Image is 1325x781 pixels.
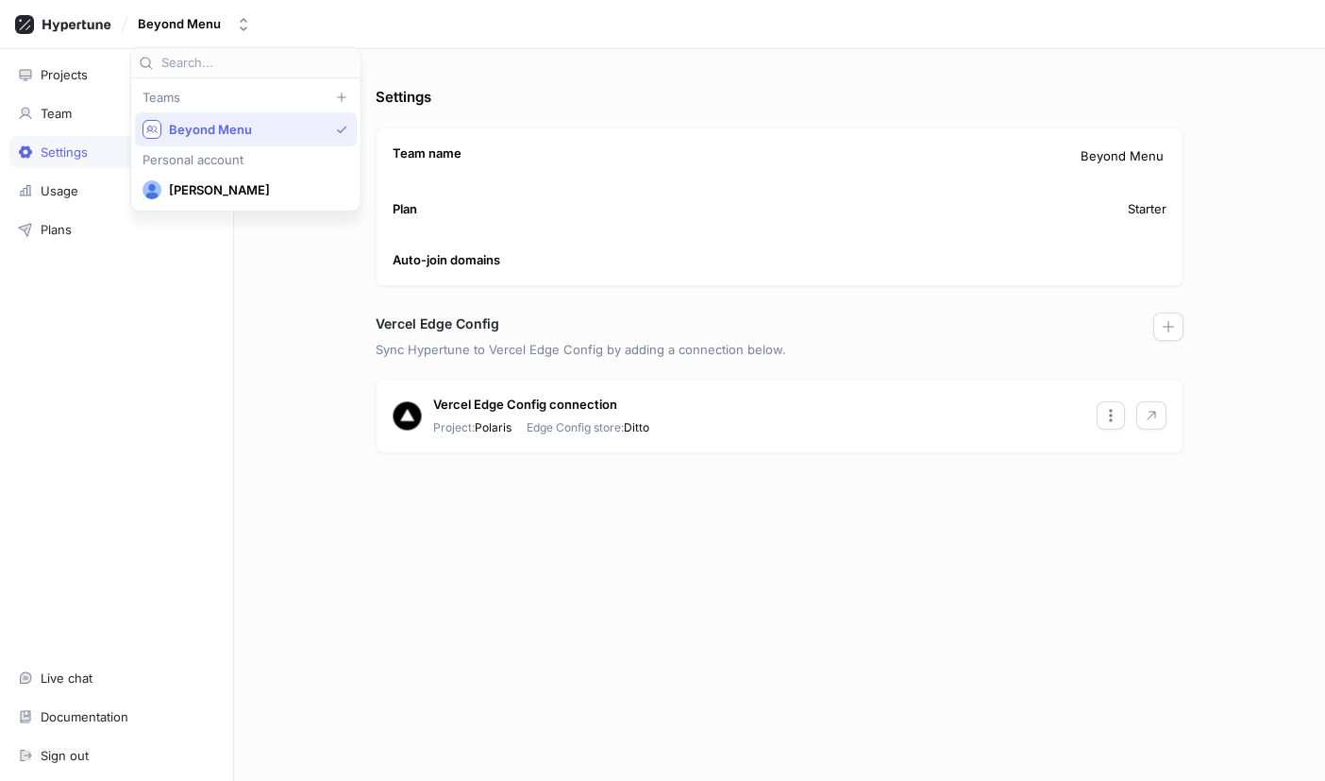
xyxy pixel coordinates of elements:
div: Projects [41,67,88,82]
button: Beyond Menu [130,8,259,40]
div: Personal account [135,154,357,165]
img: Vercel logo [393,401,422,431]
span: [PERSON_NAME] [169,182,340,198]
div: Team [41,106,72,121]
h3: Vercel Edge Config [376,314,499,333]
div: Live chat [41,671,92,686]
img: User [143,180,161,199]
a: Settings [9,136,224,168]
span: Beyond Menu [1081,147,1164,166]
div: Teams [135,90,357,105]
div: Usage [41,183,78,198]
span: Edge Config store: [527,420,624,434]
div: Plans [41,222,72,237]
p: Team name [393,144,461,163]
a: Documentation [9,701,224,733]
a: Team [9,97,224,129]
p: Polaris [433,419,512,436]
p: Starter [1128,200,1166,219]
a: Usage [9,175,224,207]
div: Documentation [41,709,128,724]
p: Plan [393,200,417,219]
p: Auto-join domains [393,251,500,270]
div: Beyond Menu [138,16,221,32]
div: Settings [41,144,88,160]
span: Beyond Menu [169,122,328,138]
p: Settings [376,87,1183,109]
p: Vercel Edge Config connection [433,396,617,415]
a: Projects [9,59,224,91]
div: Sign out [41,748,89,763]
a: Plans [9,213,224,246]
input: Search... [161,54,353,73]
span: Project: [433,420,475,434]
p: Sync Hypertune to Vercel Edge Config by adding a connection below. [376,341,1183,360]
p: Ditto [527,419,649,436]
